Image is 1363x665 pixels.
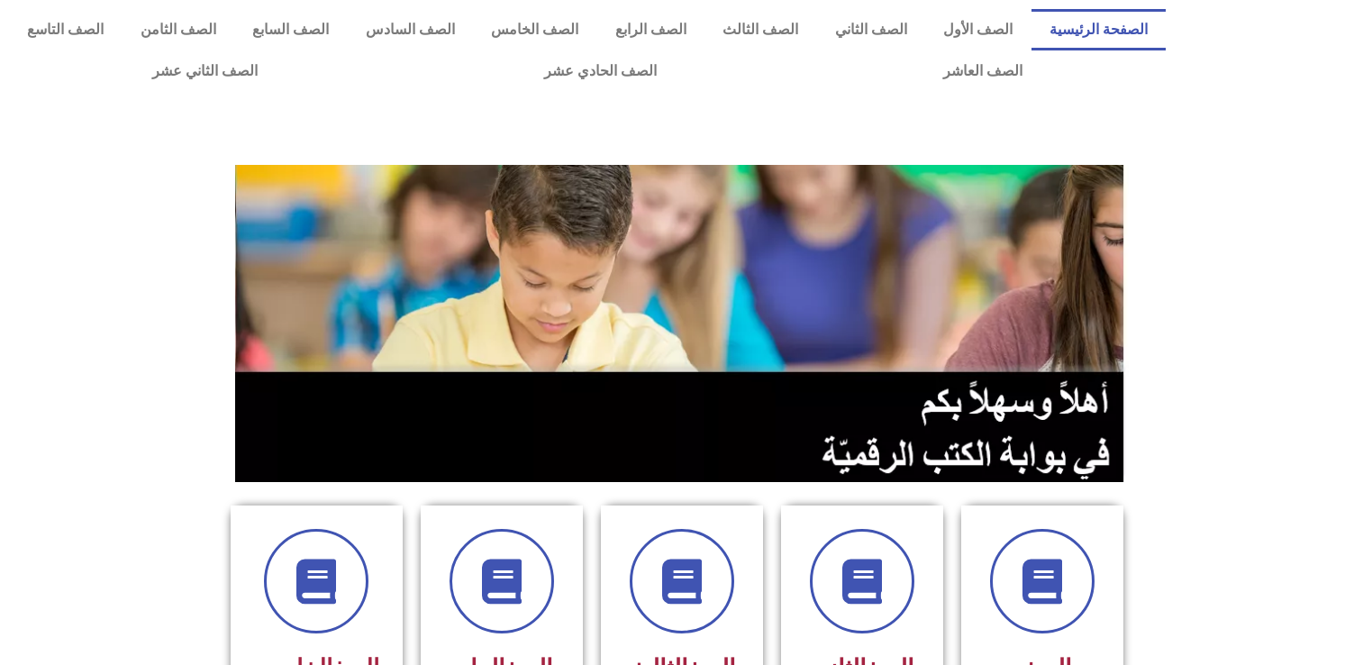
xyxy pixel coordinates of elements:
a: الصف الثاني عشر [9,50,401,92]
a: الصف الثامن [123,9,235,50]
a: الصف السادس [348,9,474,50]
a: الصف الثاني [817,9,926,50]
a: الصف الأول [925,9,1031,50]
a: الصف الثالث [704,9,817,50]
a: الصف العاشر [800,50,1166,92]
a: الصف السابع [234,9,348,50]
a: الصفحة الرئيسية [1031,9,1167,50]
a: الصف الخامس [473,9,597,50]
a: الصف التاسع [9,9,123,50]
a: الصف الحادي عشر [401,50,800,92]
a: الصف الرابع [597,9,705,50]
